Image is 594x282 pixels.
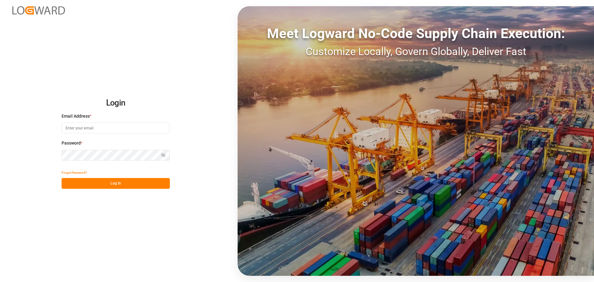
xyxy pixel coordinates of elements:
[62,123,170,133] input: Enter your email
[62,178,170,189] button: Log In
[62,93,170,113] h2: Login
[238,23,594,44] div: Meet Logward No-Code Supply Chain Execution:
[12,6,65,15] img: Logward_new_orange.png
[62,140,81,146] span: Password
[62,167,87,178] button: Forgot Password?
[62,113,90,119] span: Email Address
[238,44,594,59] div: Customize Locally, Govern Globally, Deliver Fast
